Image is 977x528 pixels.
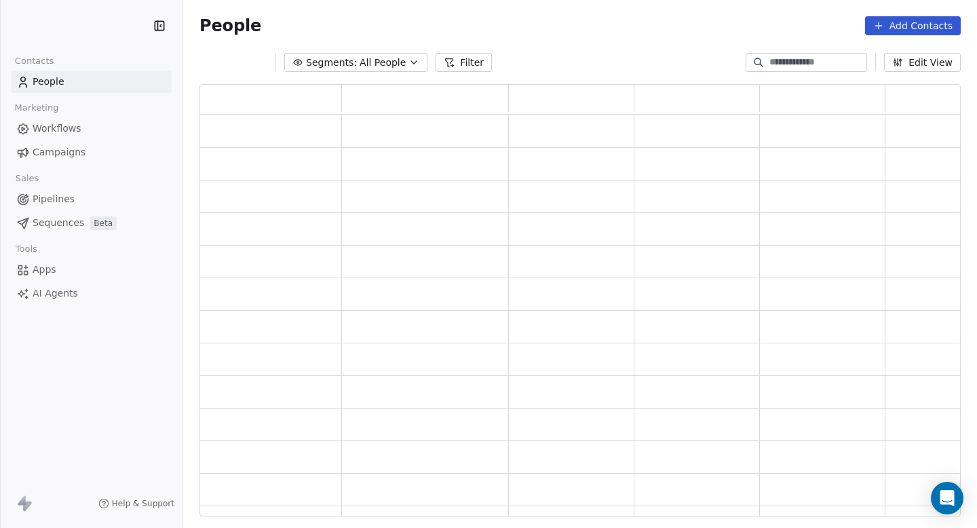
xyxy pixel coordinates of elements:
span: Contacts [9,51,60,71]
span: Workflows [33,121,81,136]
a: Apps [11,259,172,281]
span: Marketing [9,98,64,118]
button: Add Contacts [865,16,961,35]
button: Filter [436,53,492,72]
span: Beta [90,216,117,230]
a: Campaigns [11,141,172,164]
a: AI Agents [11,282,172,305]
button: Edit View [884,53,961,72]
a: SequencesBeta [11,212,172,234]
span: Apps [33,263,56,277]
a: Help & Support [98,498,174,509]
span: AI Agents [33,286,78,301]
span: Pipelines [33,192,75,206]
a: People [11,71,172,93]
a: Pipelines [11,188,172,210]
span: People [199,16,261,36]
span: Campaigns [33,145,85,159]
span: Sales [9,168,45,189]
div: Open Intercom Messenger [931,482,963,514]
a: Workflows [11,117,172,140]
span: Segments: [306,56,357,70]
span: People [33,75,64,89]
span: Help & Support [112,498,174,509]
span: Sequences [33,216,84,230]
span: All People [360,56,406,70]
span: Tools [9,239,43,259]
